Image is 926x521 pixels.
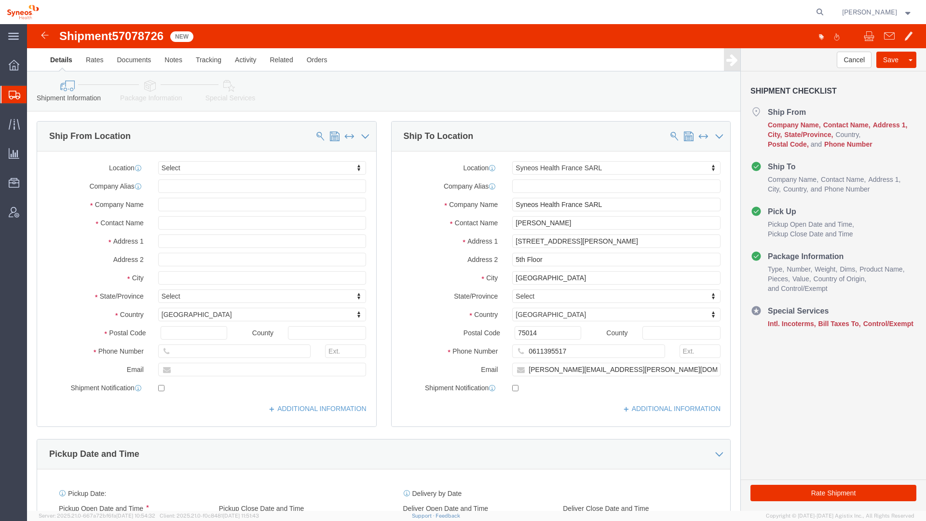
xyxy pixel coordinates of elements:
span: Client: 2025.21.0-f0c8481 [160,513,259,519]
iframe: FS Legacy Container [27,24,926,511]
a: Support [412,513,436,519]
span: [DATE] 11:51:43 [223,513,259,519]
a: Feedback [436,513,460,519]
span: Copyright © [DATE]-[DATE] Agistix Inc., All Rights Reserved [766,512,914,520]
span: Carlton Platt [842,7,897,17]
img: logo [7,5,39,19]
span: [DATE] 10:54:32 [116,513,155,519]
button: [PERSON_NAME] [842,6,913,18]
span: Server: 2025.21.0-667a72bf6fa [39,513,155,519]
